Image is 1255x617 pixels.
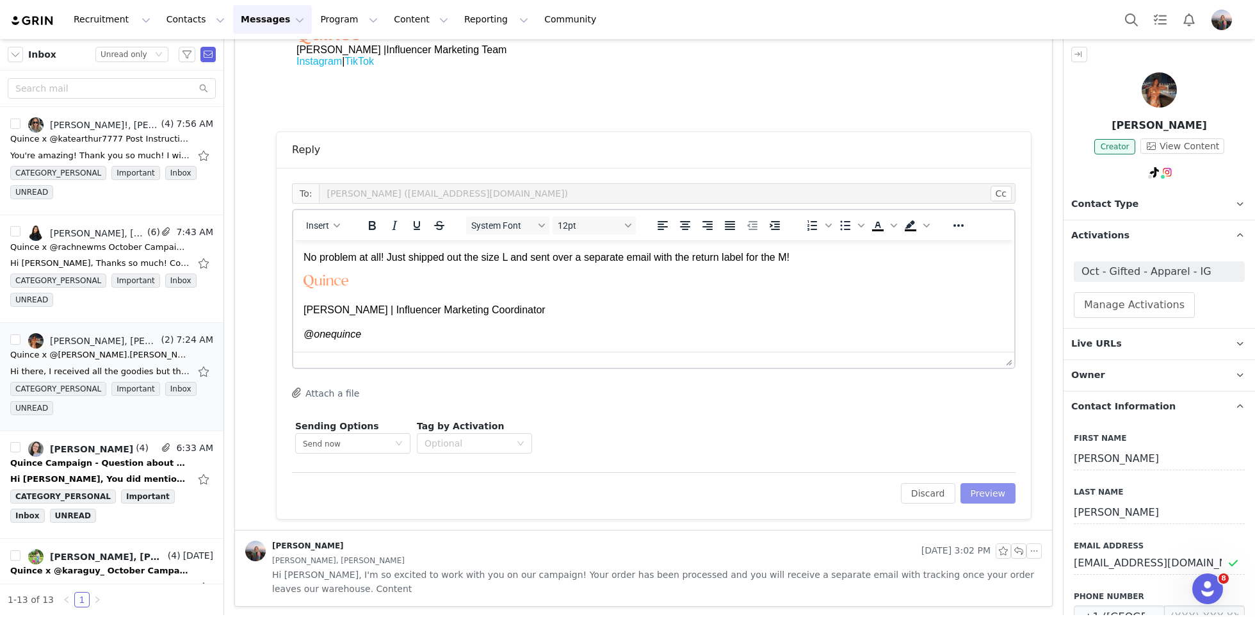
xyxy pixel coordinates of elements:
[272,541,344,551] div: [PERSON_NAME]
[111,274,160,288] span: Important
[406,217,428,234] button: Underline
[31,117,745,137] blockquote: On [DATE] 5:02 PM, [PERSON_NAME] <[PERSON_NAME][EMAIL_ADDRESS][DOMAIN_NAME]> wrote:
[697,217,718,234] button: Align right
[145,226,160,239] span: (6)
[301,217,345,234] button: Insert
[5,67,771,77] div: Thank you so much!
[764,217,786,234] button: Increase indent
[8,592,54,607] li: 1-13 of 13
[719,217,741,234] button: Justify
[1140,138,1224,154] button: View Content
[75,593,89,607] a: 1
[10,257,190,270] div: Hi Kensley, Thanks so much! Confirming I submitted and attaching the screenshot. Please let me kn...
[10,365,190,378] div: Hi there, I received all the goodies but the men's jacket doesn't fit my husband. Is it possible ...
[31,372,125,383] strong: Promo Code & Link
[10,509,45,523] span: Inbox
[155,305,504,316] span: for general brand info, best practices, and inspo before shooting your content
[56,238,482,249] span: Reel and Static Feed content and captions must be submitted for approval in the GRIN portal to po...
[56,404,562,415] em: New customers will receive 10% off their first purchase with your code, please mention this withi...
[56,404,741,426] strong: We will ask you to edit the caption of your post if your promo code is not mentioned.
[10,349,190,361] div: Quince x @cindy.cymerman Post Instructions!
[1074,486,1245,498] label: Last Name
[165,382,197,396] span: Inbox
[10,473,190,486] div: Hi Kensley, You did mention that -- small world! I grew up about an hour east in Hickory, but my ...
[245,541,266,561] img: 95cbd3d1-fbcc-49f3-bd8f-74b2689ed902.jpg
[1071,229,1129,243] span: Activations
[28,226,44,241] img: c3bf9811-385a-4be0-b63e-c4e1c6592b10.jpg
[31,552,241,563] span: [PERSON_NAME] |
[1146,5,1174,34] a: Tasks
[5,46,771,56] div: I am ready to make the video as soon as I can exchange it for the video. So sorry for the inconve...
[28,48,56,62] span: Inbox
[10,149,190,162] div: You're amazing! Thank you so much! I will ship the small back today latest by tomorrow. Thank you...
[199,84,208,93] i: icon: search
[233,5,312,34] button: Messages
[674,217,696,234] button: Align center
[10,293,53,307] span: UNREAD
[8,78,216,99] input: Search mail
[10,457,190,470] div: Quince Campaign - Question about your order!
[204,459,312,470] a: [URL][DOMAIN_NAME]
[50,120,159,130] div: [PERSON_NAME]!, [PERSON_NAME]
[82,340,727,362] span: Please also include a screenshot of the song you're using in the content (if applicable) so we ca...
[425,238,443,249] em: prior
[56,392,741,426] span: Your promo code is: INFG-25CINDYCYMERMAN10
[1001,352,1014,368] div: Press the Up and Down arrow keys to resize the editor.
[1074,591,1245,602] label: Phone Number
[10,15,55,27] img: grin logo
[28,117,159,133] a: [PERSON_NAME]!, [PERSON_NAME]
[10,185,53,199] span: UNREAD
[31,218,144,229] span: Content Requirements:
[1064,118,1255,133] p: [PERSON_NAME]
[28,441,44,457] img: b6d8974c-e0f3-44ba-9002-aa4392a59460.jpg
[428,217,450,234] button: Strikethrough
[1162,167,1172,177] img: instagram.svg
[108,427,216,438] a: [URL][DOMAIN_NAME]
[82,282,322,293] span: Copyright free music on Instagram can be found
[177,293,227,304] strong: immediate
[386,5,456,34] button: Content
[303,440,341,448] span: Send now
[1074,292,1195,318] button: Manage Activations
[272,568,1042,596] span: Hi [PERSON_NAME], I'm so excited to work with you on our campaign! Your order has been processed ...
[293,240,1014,352] iframe: Rich Text Area
[131,305,152,316] a: here
[50,228,145,238] div: [PERSON_NAME], [PERSON_NAME]
[5,87,771,97] div: [PERSON_NAME]
[558,220,620,231] span: 12pt
[56,305,507,316] span: Review our brief
[312,5,385,34] button: Program
[1094,139,1136,154] span: Creator
[537,5,610,34] a: Community
[10,581,190,594] div: Yes, I'm still interested and excited to work with you. Thanks for reaching out, Kensley! I'll ta...
[133,441,149,455] span: (4)
[1175,5,1203,34] button: Notifications
[245,541,344,561] a: [PERSON_NAME]
[353,259,371,270] strong: and
[1219,573,1229,584] span: 8
[1071,368,1105,383] span: Owner
[120,552,241,563] span: Influencer Marketing Team
[90,592,105,607] li: Next Page
[292,183,319,204] span: To:
[384,217,405,234] button: Italic
[165,166,197,180] span: Inbox
[56,438,299,449] em: You can use this in your Story content and Link In Bio
[10,401,53,415] span: UNREAD
[28,549,165,564] a: [PERSON_NAME], [PERSON_NAME]
[5,5,771,15] div: Hi there,
[295,421,379,431] span: Sending Options
[31,520,88,531] span: Best wishes,
[652,217,674,234] button: Align left
[1074,552,1245,575] input: Email Address
[1074,540,1245,552] label: Email Address
[111,166,160,180] span: Important
[10,382,106,396] span: CATEGORY_PERSONAL
[111,382,160,396] span: Important
[28,226,145,241] a: [PERSON_NAME], [PERSON_NAME]
[471,220,534,231] span: System Font
[960,483,1016,504] button: Preview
